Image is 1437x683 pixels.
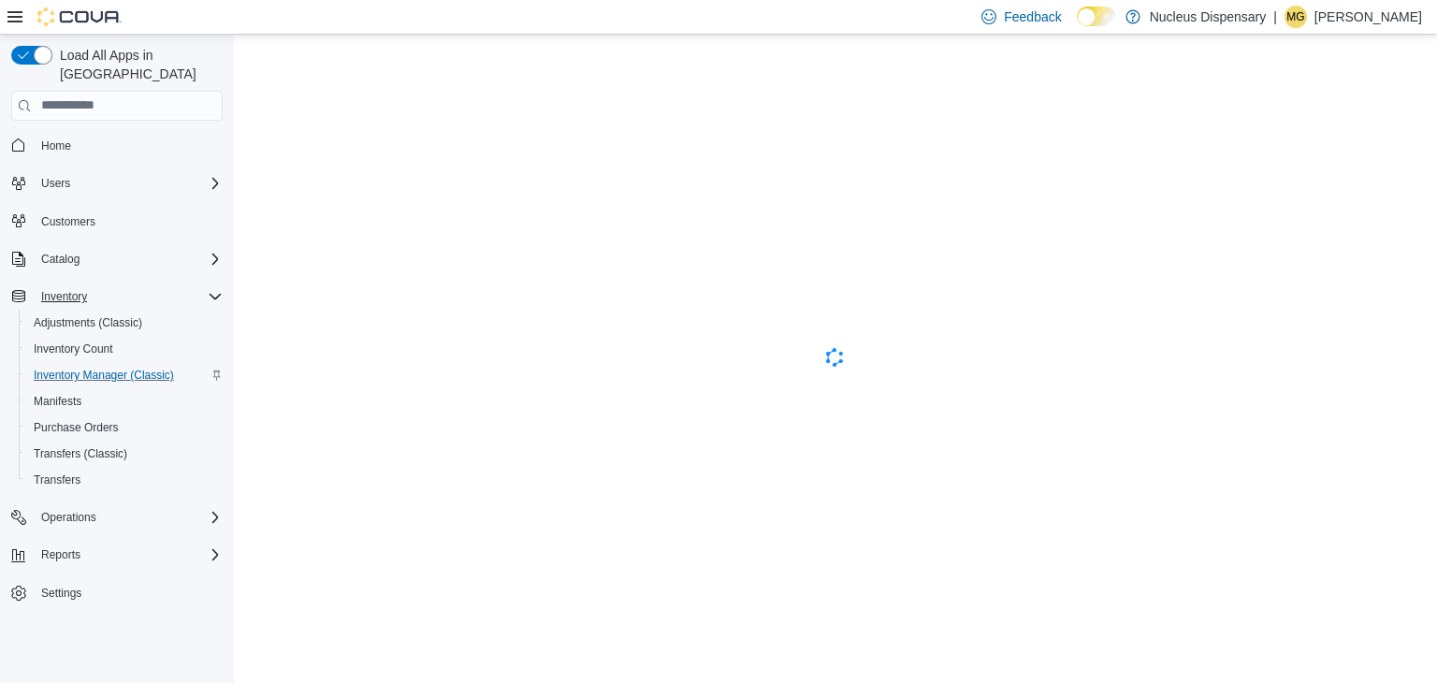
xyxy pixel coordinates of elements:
[34,341,113,356] span: Inventory Count
[34,544,88,566] button: Reports
[26,469,223,491] span: Transfers
[26,364,181,386] a: Inventory Manager (Classic)
[34,506,223,529] span: Operations
[41,547,80,562] span: Reports
[41,176,70,191] span: Users
[34,285,94,308] button: Inventory
[4,283,230,310] button: Inventory
[34,248,87,270] button: Catalog
[34,172,78,195] button: Users
[19,414,230,441] button: Purchase Orders
[26,338,121,360] a: Inventory Count
[41,214,95,229] span: Customers
[26,416,223,439] span: Purchase Orders
[1286,6,1304,28] span: MG
[4,170,230,196] button: Users
[19,441,230,467] button: Transfers (Classic)
[41,252,80,267] span: Catalog
[19,467,230,493] button: Transfers
[4,579,230,606] button: Settings
[34,394,81,409] span: Manifests
[34,134,223,157] span: Home
[26,338,223,360] span: Inventory Count
[34,544,223,566] span: Reports
[34,285,223,308] span: Inventory
[34,210,223,233] span: Customers
[26,312,150,334] a: Adjustments (Classic)
[19,310,230,336] button: Adjustments (Classic)
[34,472,80,487] span: Transfers
[1150,6,1267,28] p: Nucleus Dispensary
[37,7,122,26] img: Cova
[19,336,230,362] button: Inventory Count
[34,506,104,529] button: Operations
[26,469,88,491] a: Transfers
[4,208,230,235] button: Customers
[1273,6,1277,28] p: |
[4,542,230,568] button: Reports
[26,416,126,439] a: Purchase Orders
[1004,7,1061,26] span: Feedback
[26,364,223,386] span: Inventory Manager (Classic)
[34,581,223,604] span: Settings
[4,246,230,272] button: Catalog
[11,124,223,656] nav: Complex example
[26,390,223,413] span: Manifests
[19,362,230,388] button: Inventory Manager (Classic)
[26,312,223,334] span: Adjustments (Classic)
[34,211,103,233] a: Customers
[34,135,79,157] a: Home
[19,388,230,414] button: Manifests
[41,510,96,525] span: Operations
[41,289,87,304] span: Inventory
[4,132,230,159] button: Home
[41,586,81,601] span: Settings
[1285,6,1307,28] div: Michelle Ganpat
[34,315,142,330] span: Adjustments (Classic)
[52,46,223,83] span: Load All Apps in [GEOGRAPHIC_DATA]
[26,443,135,465] a: Transfers (Classic)
[1314,6,1422,28] p: [PERSON_NAME]
[4,504,230,530] button: Operations
[34,446,127,461] span: Transfers (Classic)
[34,248,223,270] span: Catalog
[26,390,89,413] a: Manifests
[34,582,89,604] a: Settings
[34,420,119,435] span: Purchase Orders
[1077,7,1116,26] input: Dark Mode
[26,443,223,465] span: Transfers (Classic)
[34,368,174,383] span: Inventory Manager (Classic)
[34,172,223,195] span: Users
[41,138,71,153] span: Home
